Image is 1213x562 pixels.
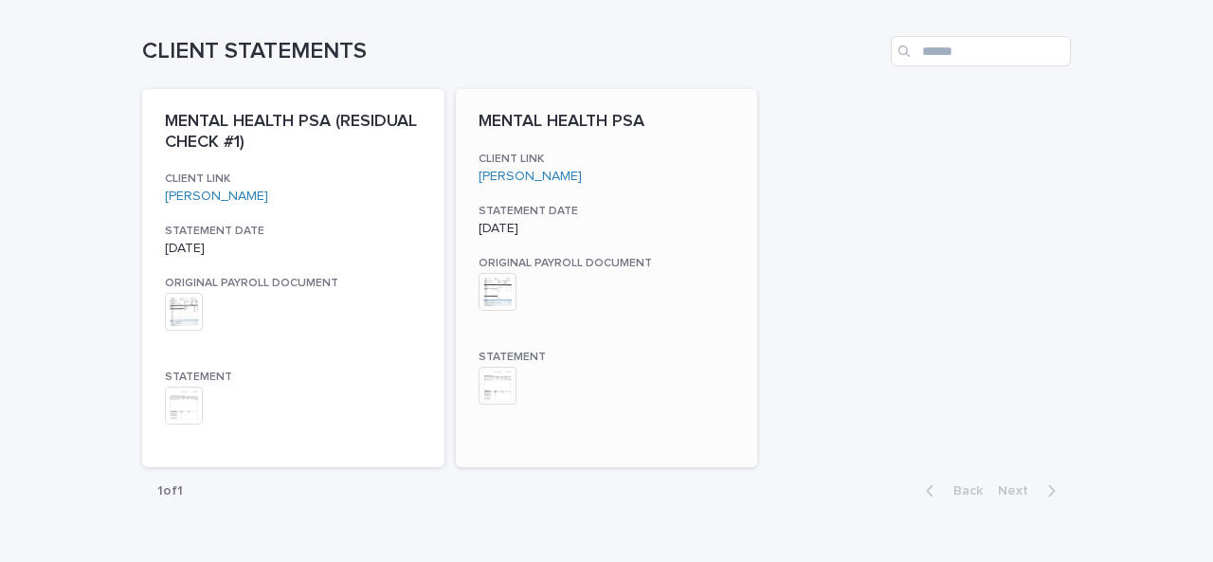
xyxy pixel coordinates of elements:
[998,484,1040,498] span: Next
[479,204,735,219] h3: STATEMENT DATE
[165,112,422,153] p: MENTAL HEALTH PSA (RESIDUAL CHECK #1)
[142,89,444,467] a: MENTAL HEALTH PSA (RESIDUAL CHECK #1)CLIENT LINK[PERSON_NAME] STATEMENT DATE[DATE]ORIGINAL PAYROL...
[479,112,735,133] p: MENTAL HEALTH PSA
[479,221,735,237] p: [DATE]
[165,241,422,257] p: [DATE]
[165,370,422,385] h3: STATEMENT
[911,482,990,499] button: Back
[165,276,422,291] h3: ORIGINAL PAYROLL DOCUMENT
[891,36,1071,66] input: Search
[479,169,582,185] a: [PERSON_NAME]
[142,468,198,515] p: 1 of 1
[942,484,983,498] span: Back
[165,224,422,239] h3: STATEMENT DATE
[142,38,883,65] h1: CLIENT STATEMENTS
[165,172,422,187] h3: CLIENT LINK
[165,189,268,205] a: [PERSON_NAME]
[479,350,735,365] h3: STATEMENT
[990,482,1071,499] button: Next
[479,152,735,167] h3: CLIENT LINK
[479,256,735,271] h3: ORIGINAL PAYROLL DOCUMENT
[456,89,758,467] a: MENTAL HEALTH PSACLIENT LINK[PERSON_NAME] STATEMENT DATE[DATE]ORIGINAL PAYROLL DOCUMENTSTATEMENT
